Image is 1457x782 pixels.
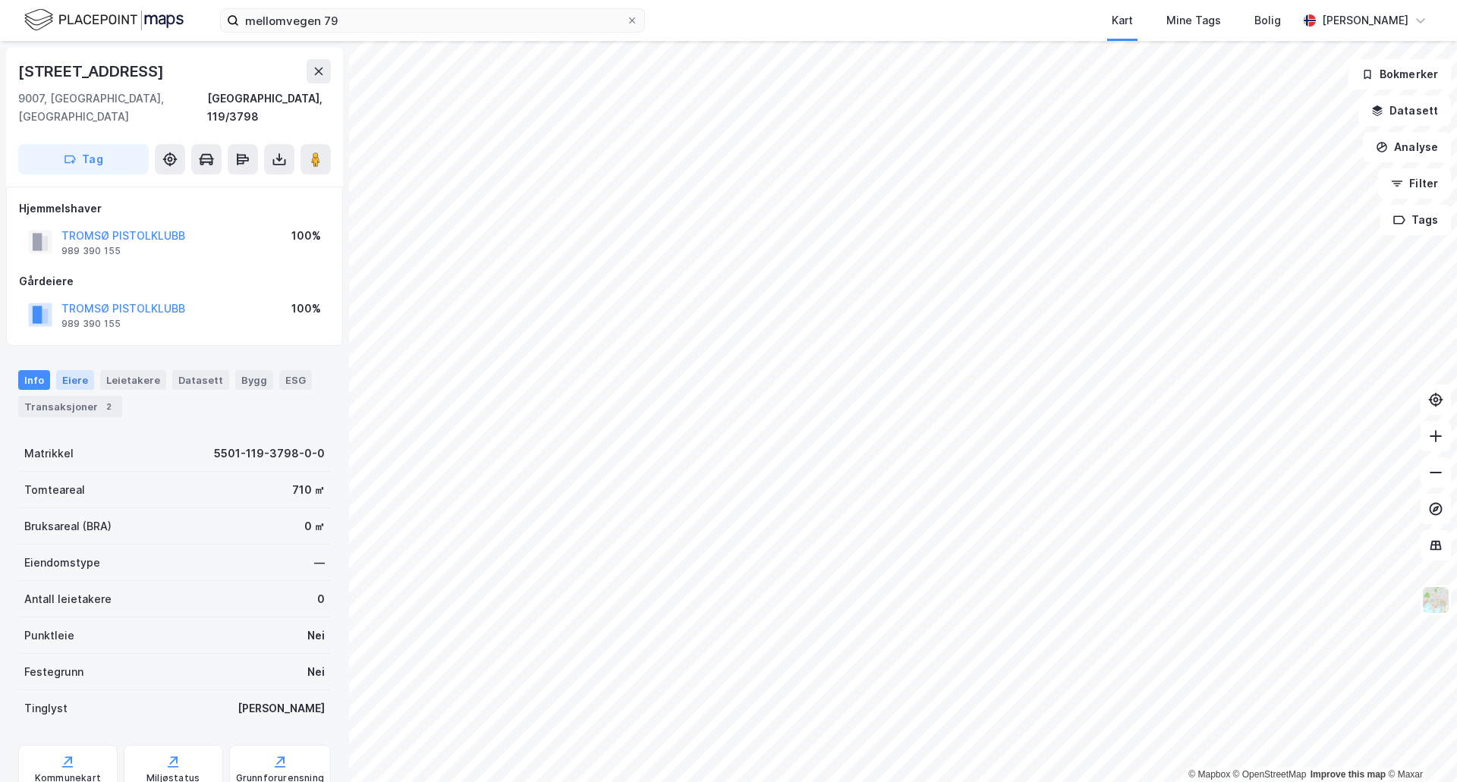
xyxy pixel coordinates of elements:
div: 100% [291,300,321,318]
div: [GEOGRAPHIC_DATA], 119/3798 [207,90,331,126]
div: 0 ㎡ [304,517,325,535]
button: Tags [1380,205,1451,235]
div: Festegrunn [24,663,83,681]
div: 989 390 155 [61,245,121,257]
div: Bolig [1254,11,1281,30]
button: Filter [1378,168,1451,199]
div: 0 [317,590,325,608]
a: OpenStreetMap [1233,769,1307,780]
img: logo.f888ab2527a4732fd821a326f86c7f29.svg [24,7,184,33]
div: Eiendomstype [24,554,100,572]
div: Matrikkel [24,444,74,463]
div: Antall leietakere [24,590,112,608]
div: [STREET_ADDRESS] [18,59,167,83]
a: Improve this map [1311,769,1386,780]
div: Tinglyst [24,699,68,718]
button: Analyse [1363,132,1451,162]
div: [PERSON_NAME] [1322,11,1408,30]
div: Leietakere [100,370,166,390]
img: Z [1421,586,1450,614]
div: Nei [307,663,325,681]
button: Bokmerker [1348,59,1451,90]
div: 989 390 155 [61,318,121,330]
div: 2 [101,399,116,414]
div: Eiere [56,370,94,390]
div: [PERSON_NAME] [238,699,325,718]
div: Punktleie [24,627,74,645]
div: Datasett [172,370,229,390]
div: 710 ㎡ [292,481,325,499]
iframe: Chat Widget [1381,709,1457,782]
div: Info [18,370,50,390]
div: Kart [1112,11,1133,30]
div: Nei [307,627,325,645]
div: Gårdeiere [19,272,330,291]
div: Bruksareal (BRA) [24,517,112,535]
div: Mine Tags [1166,11,1221,30]
div: — [314,554,325,572]
div: Bygg [235,370,273,390]
div: 100% [291,227,321,245]
div: 9007, [GEOGRAPHIC_DATA], [GEOGRAPHIC_DATA] [18,90,207,126]
div: Tomteareal [24,481,85,499]
button: Tag [18,144,149,174]
div: ESG [279,370,312,390]
button: Datasett [1358,96,1451,126]
input: Søk på adresse, matrikkel, gårdeiere, leietakere eller personer [239,9,626,32]
div: 5501-119-3798-0-0 [214,444,325,463]
div: Kontrollprogram for chat [1381,709,1457,782]
a: Mapbox [1188,769,1230,780]
div: Transaksjoner [18,396,122,417]
div: Hjemmelshaver [19,199,330,218]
